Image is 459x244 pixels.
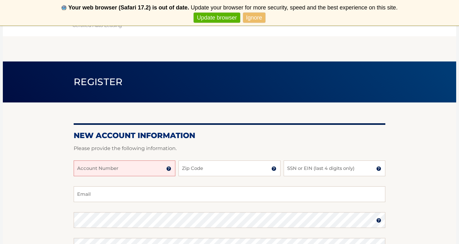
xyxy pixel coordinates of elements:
[74,160,175,176] input: Account Number
[74,186,385,202] input: Email
[271,166,276,171] img: tooltip.svg
[74,144,385,153] p: Please provide the following information.
[376,218,381,223] img: tooltip.svg
[166,166,171,171] img: tooltip.svg
[74,131,385,140] h2: New Account Information
[376,166,381,171] img: tooltip.svg
[74,76,123,88] span: Register
[68,4,189,11] b: Your web browser (Safari 17.2) is out of date.
[194,13,240,23] a: Update browser
[243,13,265,23] a: Ignore
[284,160,385,176] input: SSN or EIN (last 4 digits only)
[191,4,398,11] span: Update your browser for more security, speed and the best experience on this site.
[178,160,280,176] input: Zip Code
